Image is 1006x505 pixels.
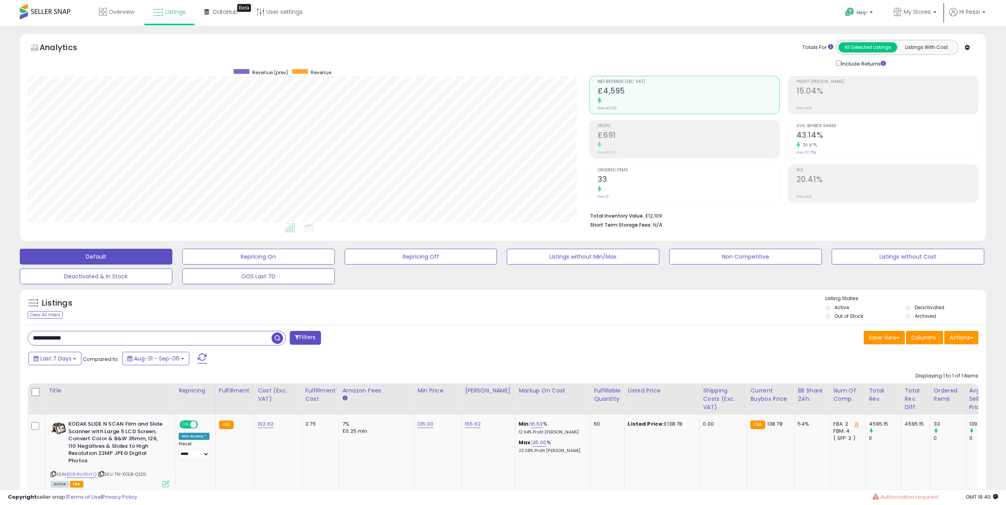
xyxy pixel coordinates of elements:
[897,42,956,53] button: Listings With Cost
[590,212,644,219] b: Total Inventory Value:
[969,421,1001,428] div: 139.25
[944,331,978,344] button: Actions
[969,435,1001,442] div: 0
[51,421,169,486] div: ASIN:
[519,439,532,446] b: Max:
[219,387,251,395] div: Fulfillment
[51,421,66,436] img: 517VFdB6rxL._SL40_.jpg
[598,131,779,141] h2: £691
[796,124,978,128] span: Avg. Buybox Share
[311,69,331,76] span: Revenue
[796,175,978,186] h2: 20.41%
[833,387,862,403] div: Num of Comp.
[342,387,411,395] div: Amazon Fees
[798,387,827,403] div: BB Share 24h.
[915,372,978,380] div: Displaying 1 to 1 of 1 items
[68,421,164,466] b: KODAK SLIDE N SCAN Film and Slide Scanner with Large 5 LCD Screen, Convert Color & B&W 35mm, 126,...
[906,331,943,344] button: Columns
[959,8,980,16] span: Hi Pessi
[915,304,944,311] label: Deactivated
[40,42,92,55] h5: Analytics
[519,448,584,454] p: 23.08% Profit [PERSON_NAME]
[598,106,617,111] small: Prev: £0.00
[182,249,335,265] button: Repricing On
[825,295,986,302] p: Listing States:
[869,421,901,428] div: 4595.15
[258,420,274,428] a: 102.62
[594,387,621,403] div: Fulfillable Quantity
[798,421,824,428] div: 54%
[845,7,855,17] i: Get Help
[70,481,83,488] span: FBA
[653,221,662,229] span: N/A
[598,150,617,155] small: Prev: £0.00
[98,471,146,477] span: | SKU: TN-K0EB-Q1ZG
[179,441,210,459] div: Preset:
[68,493,101,501] a: Terms of Use
[515,383,591,415] th: The percentage added to the cost of goods (COGS) that forms the calculator for Min & Max prices.
[796,106,812,111] small: Prev: N/A
[83,355,119,363] span: Compared to:
[796,194,812,199] small: Prev: N/A
[342,421,408,428] div: 7%
[182,268,335,284] button: OOS Last 7D
[342,428,408,435] div: £0.25 min
[767,420,783,428] span: 138.78
[703,387,744,411] div: Shipping Costs (Exc. VAT)
[796,168,978,173] span: ROI
[51,481,69,488] span: All listings currently available for purchase on Amazon
[969,387,998,411] div: Avg Selling Price
[796,86,978,97] h2: 15.04%
[598,124,779,128] span: Profit
[628,387,696,395] div: Listed Price
[839,1,881,26] a: Help
[598,168,779,173] span: Ordered Items
[669,249,822,265] button: Non Competitive
[750,421,765,429] small: FBA
[532,439,547,447] a: 35.00
[833,421,859,428] div: FBA: 2
[915,313,936,319] label: Archived
[934,387,963,403] div: Ordered Items
[465,387,512,395] div: [PERSON_NAME]
[109,8,134,16] span: Overview
[949,8,985,26] a: Hi Pessi
[219,421,234,429] small: FBA
[519,439,584,454] div: %
[519,430,584,435] p: 12.64% Profit [PERSON_NAME]
[213,8,238,16] span: DataHub
[28,352,81,365] button: Last 7 Days
[833,428,859,435] div: FBM: 4
[179,433,210,440] div: Win BuyBox *
[628,421,693,428] div: £138.78
[179,387,212,395] div: Repricing
[40,355,72,362] span: Last 7 Days
[869,435,901,442] div: 0
[507,249,659,265] button: Listings without Min/Max
[628,420,664,428] b: Listed Price:
[180,421,190,428] span: ON
[834,304,849,311] label: Active
[594,421,618,428] div: 60
[20,249,172,265] button: Default
[49,387,172,395] div: Title
[20,268,172,284] button: Deactivated & In Stock
[833,435,859,442] div: ( SFP: 2 )
[590,222,652,228] b: Short Term Storage Fees:
[67,471,96,478] a: B084NVRHYQ
[519,387,587,395] div: Markup on Cost
[165,8,186,16] span: Listings
[802,44,833,51] div: Totals For
[519,421,584,435] div: %
[417,420,433,428] a: 135.00
[134,355,179,362] span: Aug-31 - Sep-06
[345,249,497,265] button: Repricing Off
[258,387,298,403] div: Cost (Exc. VAT)
[904,421,924,428] div: 4595.15
[252,69,288,76] span: Revenue (prev)
[864,331,905,344] button: Save View
[703,421,741,428] div: 0.00
[237,4,251,12] div: Tooltip anchor
[796,150,816,155] small: Prev: 31.75%
[838,42,897,53] button: All Selected Listings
